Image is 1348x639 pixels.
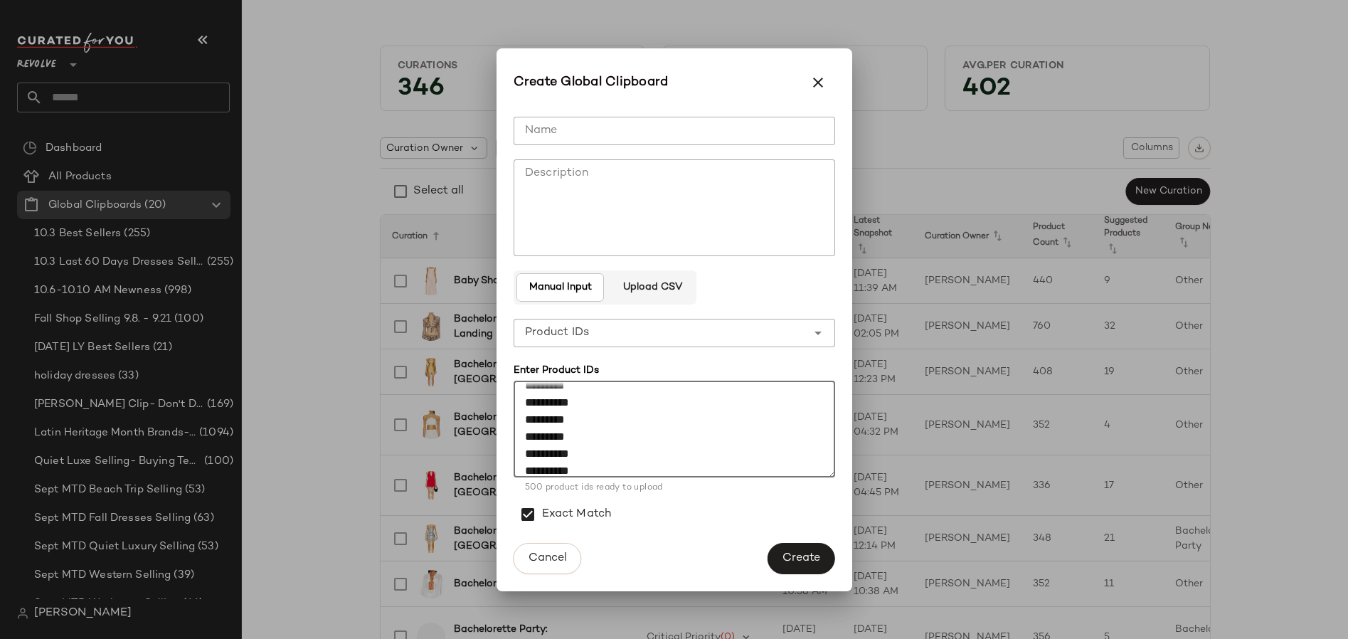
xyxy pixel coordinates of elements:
span: Product IDs [525,324,590,342]
span: Create Global Clipboard [514,73,669,93]
button: Cancel [513,543,580,574]
button: Create [768,543,834,574]
div: Enter Product IDs [514,363,835,378]
span: Create [782,551,820,565]
span: Upload CSV [622,282,682,293]
label: Exact Match [542,495,612,534]
button: Manual Input [516,273,604,302]
div: 500 product ids ready to upload [525,482,824,495]
span: Cancel [527,551,566,565]
span: Manual Input [529,282,592,293]
button: Upload CSV [611,273,694,302]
